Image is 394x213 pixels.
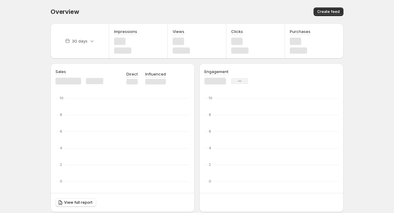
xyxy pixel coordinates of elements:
text: 4 [209,146,211,150]
h3: Clicks [231,28,243,35]
button: Create feed [314,7,343,16]
span: Create feed [317,9,340,14]
text: 10 [209,96,212,100]
span: Overview [51,8,79,15]
p: Direct [126,71,138,77]
h3: Views [173,28,184,35]
text: 8 [209,113,211,117]
text: 10 [60,96,64,100]
text: 4 [60,146,62,150]
a: View full report [55,198,96,207]
text: 2 [60,162,62,167]
text: 2 [209,162,211,167]
h3: Sales [55,68,66,75]
p: 30 days [72,38,88,44]
span: View full report [64,200,92,205]
text: 6 [60,129,62,133]
h3: Engagement [204,68,228,75]
text: 8 [60,113,62,117]
text: 0 [209,179,211,183]
text: 0 [60,179,62,183]
p: Influenced [145,71,166,77]
h3: Impressions [114,28,137,35]
h3: Purchases [290,28,310,35]
text: 6 [209,129,211,133]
